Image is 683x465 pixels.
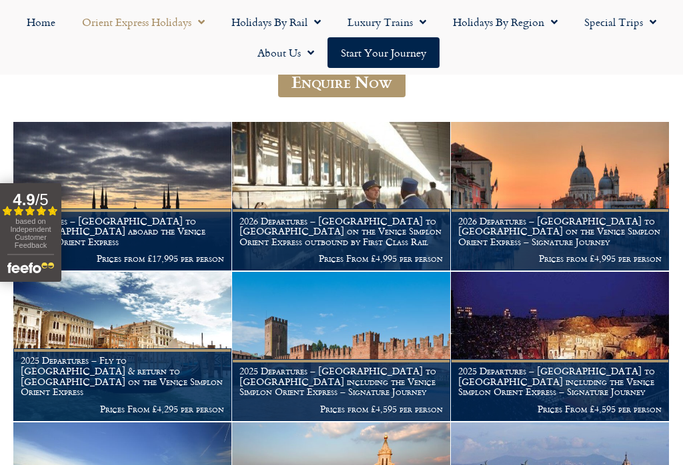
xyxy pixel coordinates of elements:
p: Prices From £4,995 per person [239,253,443,264]
a: 2026 Departures – [GEOGRAPHIC_DATA] to [GEOGRAPHIC_DATA] on the Venice Simplon Orient Express – S... [451,122,670,271]
img: Orient Express Special Venice compressed [451,122,669,270]
h1: 2026 Departures – [GEOGRAPHIC_DATA] to [GEOGRAPHIC_DATA] on the Venice Simplon Orient Express out... [239,216,443,247]
a: Holidays by Region [440,7,571,37]
p: Prices from £17,995 per person [21,253,224,264]
a: Luxury Trains [334,7,440,37]
a: Orient Express Holidays [69,7,218,37]
p: Prices From £4,595 per person [458,404,662,414]
a: About Us [244,37,327,68]
a: Home [13,7,69,37]
img: venice aboard the Orient Express [13,272,231,420]
h1: 2025 Departures – [GEOGRAPHIC_DATA] to [GEOGRAPHIC_DATA] including the Venice Simplon Orient Expr... [458,366,662,397]
a: Start your Journey [327,37,440,68]
a: 2025 Departures – [GEOGRAPHIC_DATA] to [GEOGRAPHIC_DATA] including the Venice Simplon Orient Expr... [232,272,451,421]
a: Special Trips [571,7,670,37]
h1: Departures – [GEOGRAPHIC_DATA] to [GEOGRAPHIC_DATA] aboard the Venice Simplon Orient Express [21,216,224,247]
p: Prices From £4,295 per person [21,404,224,414]
nav: Menu [7,7,676,68]
p: Prices from £4,595 per person [239,404,443,414]
a: Holidays by Rail [218,7,334,37]
h1: 2025 Departures – [GEOGRAPHIC_DATA] to [GEOGRAPHIC_DATA] including the Venice Simplon Orient Expr... [239,366,443,397]
a: 2025 Departures – Fly to [GEOGRAPHIC_DATA] & return to [GEOGRAPHIC_DATA] on the Venice Simplon Or... [13,272,232,421]
a: Departures – [GEOGRAPHIC_DATA] to [GEOGRAPHIC_DATA] aboard the Venice Simplon Orient Express Pric... [13,122,232,271]
p: Prices from £4,995 per person [458,253,662,264]
a: Enquire Now [278,66,406,97]
h1: 2025 Departures – Fly to [GEOGRAPHIC_DATA] & return to [GEOGRAPHIC_DATA] on the Venice Simplon Or... [21,355,224,397]
a: 2026 Departures – [GEOGRAPHIC_DATA] to [GEOGRAPHIC_DATA] on the Venice Simplon Orient Express out... [232,122,451,271]
h1: 2026 Departures – [GEOGRAPHIC_DATA] to [GEOGRAPHIC_DATA] on the Venice Simplon Orient Express – S... [458,216,662,247]
a: 2025 Departures – [GEOGRAPHIC_DATA] to [GEOGRAPHIC_DATA] including the Venice Simplon Orient Expr... [451,272,670,421]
